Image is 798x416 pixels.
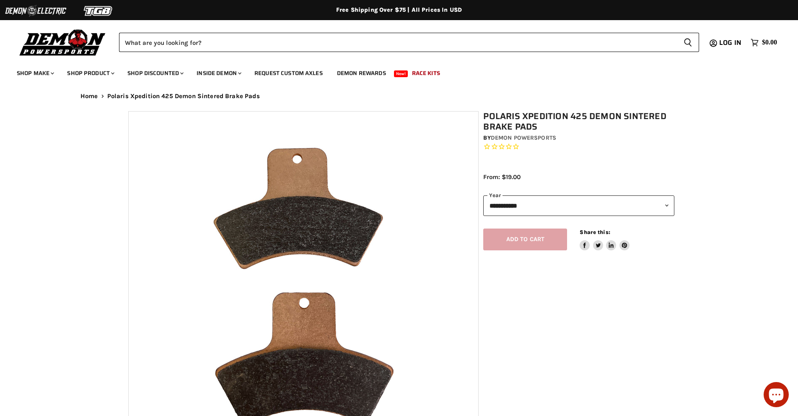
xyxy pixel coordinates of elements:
a: Demon Powersports [491,134,556,141]
form: Product [119,33,699,52]
a: Shop Discounted [121,65,189,82]
nav: Breadcrumbs [64,93,734,100]
a: $0.00 [746,36,781,49]
input: Search [119,33,677,52]
a: Demon Rewards [331,65,392,82]
a: Request Custom Axles [248,65,329,82]
span: $0.00 [762,39,777,47]
a: Home [80,93,98,100]
img: Demon Electric Logo 2 [4,3,67,19]
button: Search [677,33,699,52]
aside: Share this: [580,229,630,251]
span: New! [394,70,408,77]
span: Share this: [580,229,610,235]
img: TGB Logo 2 [67,3,130,19]
a: Log in [715,39,746,47]
select: year [483,195,674,216]
span: Polaris Xpedition 425 Demon Sintered Brake Pads [107,93,260,100]
span: Log in [719,37,741,48]
h1: Polaris Xpedition 425 Demon Sintered Brake Pads [483,111,674,132]
inbox-online-store-chat: Shopify online store chat [761,382,791,409]
span: Rated 0.0 out of 5 stars 0 reviews [483,143,674,151]
a: Inside Demon [190,65,246,82]
div: by [483,133,674,143]
span: From: $19.00 [483,173,521,181]
img: Demon Powersports [17,27,109,57]
div: Free Shipping Over $75 | All Prices In USD [64,6,734,14]
a: Shop Product [61,65,119,82]
a: Shop Make [10,65,59,82]
ul: Main menu [10,61,775,82]
a: Race Kits [406,65,446,82]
